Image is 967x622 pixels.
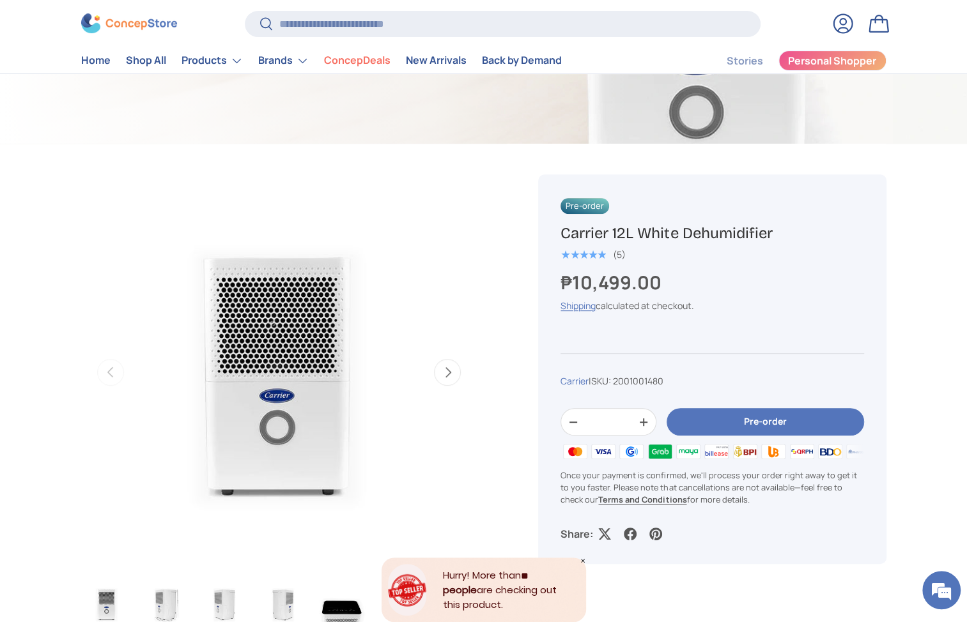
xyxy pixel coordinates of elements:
a: New Arrivals [406,49,467,73]
img: bpi [731,442,759,461]
img: billease [702,442,731,461]
nav: Secondary [696,48,886,73]
a: Back by Demand [482,49,562,73]
a: Personal Shopper [778,50,886,71]
strong: ₱10,499.00 [561,269,665,295]
a: Home [81,49,111,73]
div: Minimize live chat window [210,6,240,37]
button: Pre-order [667,408,863,436]
a: Stories [727,49,763,73]
div: Close [580,558,586,564]
div: 5.0 out of 5.0 stars [561,249,606,261]
img: ubp [759,442,787,461]
img: qrph [787,442,816,461]
img: ConcepStore [81,14,177,34]
textarea: Type your message and hit 'Enter' [6,349,244,393]
span: | [589,375,663,387]
summary: Products [174,48,251,73]
a: ConcepDeals [324,49,391,73]
a: Shipping [561,300,596,312]
div: Chat with us now [66,72,215,88]
h1: Carrier 12L White Dehumidifier [561,224,863,243]
span: SKU: [591,375,611,387]
span: We're online! [74,161,176,290]
img: metrobank [844,442,872,461]
img: master [561,442,589,461]
div: calculated at checkout. [561,299,863,312]
p: Once your payment is confirmed, we'll process your order right away to get it to you faster. Plea... [561,469,863,506]
div: (5) [612,250,625,259]
img: visa [589,442,617,461]
nav: Primary [81,48,562,73]
a: 5.0 out of 5.0 stars (5) [561,247,625,261]
p: Share: [561,526,593,542]
img: bdo [816,442,844,461]
img: maya [674,442,702,461]
span: Personal Shopper [788,56,876,66]
span: Pre-order [561,198,609,214]
img: gcash [617,442,646,461]
a: Carrier [561,375,589,387]
a: Terms and Conditions [598,494,686,505]
summary: Brands [251,48,316,73]
span: ★★★★★ [561,248,606,261]
a: Shop All [126,49,166,73]
span: 2001001480 [613,375,663,387]
img: grabpay [646,442,674,461]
